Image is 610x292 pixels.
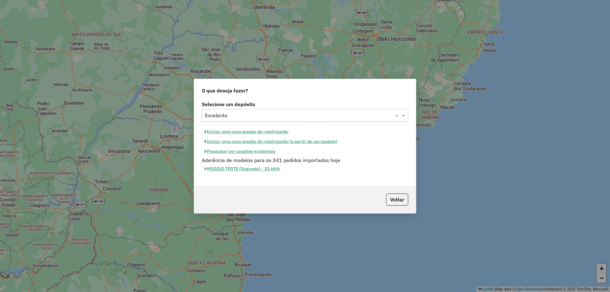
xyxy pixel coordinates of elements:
button: Iniciar uma nova sessão de roteirização (a partir de um modelo) [202,137,340,146]
button: Voltar [386,194,408,206]
div: Aderência de modelos para os 341 pedidos importados hoje [198,156,412,164]
button: Pesquisar por sessões existentes [202,146,278,156]
span: Clear all [395,112,400,119]
button: Iniciar uma nova sessão de roteirização [202,127,291,137]
button: MODELO TESTE (Segunda) - 32,66% [202,164,283,174]
label: Selecione um depósito [202,100,408,108]
span: O que deseja fazer? [202,87,248,94]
